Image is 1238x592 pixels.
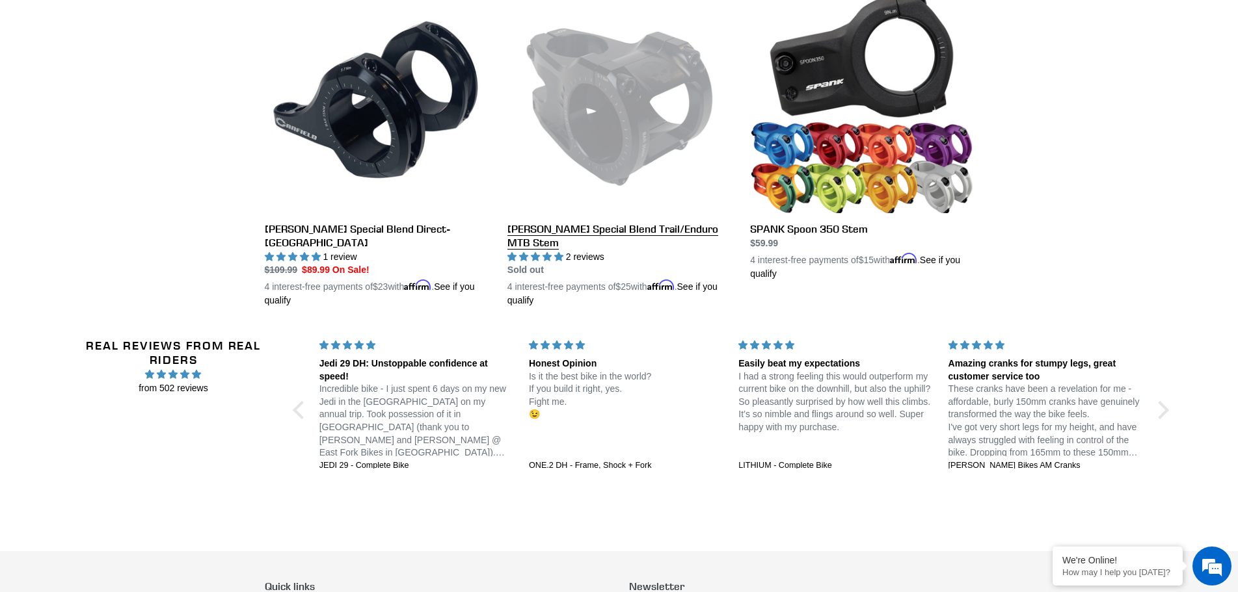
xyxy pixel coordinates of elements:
a: LITHIUM - Complete Bike [738,460,932,472]
div: 5 stars [319,339,513,352]
div: Chat with us now [87,73,238,90]
div: Easily beat my expectations [738,357,932,370]
div: Navigation go back [14,71,34,91]
div: Minimize live chat window [213,6,245,38]
img: d_696896380_company_1647369064580_696896380 [42,65,74,97]
span: from 502 reviews [62,381,285,395]
h2: Real Reviews from Real Riders [62,339,285,367]
p: Is it the best bike in the world? If you build it right, yes. Fight me. 😉 [529,370,723,421]
div: 5 stars [738,339,932,352]
a: [PERSON_NAME] Bikes AM Cranks [949,460,1142,472]
div: Honest Opinion [529,357,723,370]
div: 5 stars [949,339,1142,352]
p: These cranks have been a revelation for me - affordable, burly 150mm cranks have genuinely transf... [949,383,1142,459]
div: Amazing cranks for stumpy legs, great customer service too [949,357,1142,383]
div: 5 stars [529,339,723,352]
div: Jedi 29 DH: Unstoppable confidence at speed! [319,357,513,383]
p: How may I help you today? [1062,567,1173,577]
textarea: Type your message and hit 'Enter' [7,355,248,400]
a: JEDI 29 - Complete Bike [319,460,513,472]
span: We're online! [75,164,180,295]
p: I had a strong feeling this would outperform my current bike on the downhill, but also the uphill... [738,370,932,434]
span: 4.96 stars [62,367,285,381]
a: ONE.2 DH - Frame, Shock + Fork [529,460,723,472]
p: Incredible bike - I just spent 6 days on my new Jedi in the [GEOGRAPHIC_DATA] on my annual trip. ... [319,383,513,459]
div: We're Online! [1062,555,1173,565]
